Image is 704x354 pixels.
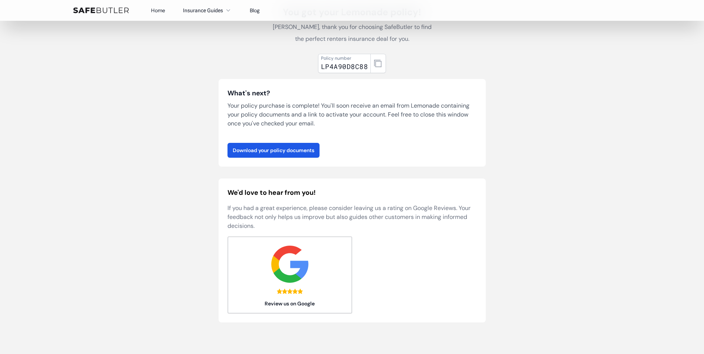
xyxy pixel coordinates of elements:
[73,7,129,13] img: SafeButler Text Logo
[183,6,232,15] button: Insurance Guides
[227,187,477,198] h2: We'd love to hear from you!
[250,7,260,14] a: Blog
[227,143,320,158] a: Download your policy documents
[277,289,303,294] div: 5.0
[321,55,368,61] div: Policy number
[151,7,165,14] a: Home
[227,88,477,98] h3: What's next?
[271,246,308,283] img: google.svg
[228,300,352,307] span: Review us on Google
[227,101,477,128] p: Your policy purchase is complete! You'll soon receive an email from Lemonade containing your poli...
[269,21,435,45] p: [PERSON_NAME], thank you for choosing SafeButler to find the perfect renters insurance deal for you.
[321,61,368,72] div: LP4A90D8C88
[227,204,477,230] p: If you had a great experience, please consider leaving us a rating on Google Reviews. Your feedba...
[227,236,352,314] a: Review us on Google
